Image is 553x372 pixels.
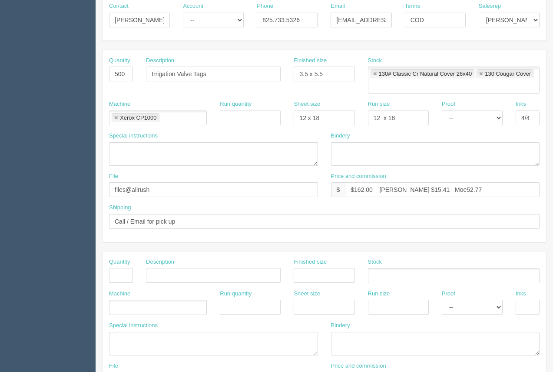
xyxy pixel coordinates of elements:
label: Salesrep [479,2,501,10]
label: Inks [516,100,526,108]
label: File [109,362,118,370]
label: Description [146,57,174,65]
label: Terms [405,2,420,10]
label: Run size [368,100,390,108]
label: Finished size [294,258,327,266]
div: $ [331,182,345,197]
label: Account [183,2,203,10]
label: Quantity [109,258,130,266]
label: Price and commission [331,172,386,181]
label: Run quantity [220,100,252,108]
label: Stock [368,57,382,65]
label: Bindery [331,132,350,140]
div: 130 Cougar Cover [485,71,531,77]
label: Inks [516,290,526,298]
label: Quantity [109,57,130,65]
label: Machine [109,290,130,298]
label: Contact [109,2,129,10]
label: Run size [368,290,390,298]
label: Phone [257,2,273,10]
label: Sheet size [294,100,320,108]
label: Proof [442,290,455,298]
label: File [109,172,118,181]
label: Special instructions [109,322,158,330]
label: Email [331,2,345,10]
div: 130# Classic Cr Natural Cover 26x40 [379,71,472,77]
label: Machine [109,100,130,108]
label: Shipping [109,204,131,212]
label: Run quantity [220,290,252,298]
label: Description [146,258,174,266]
label: Special instructions [109,132,158,140]
label: Sheet size [294,290,320,298]
label: Finished size [294,57,327,65]
label: Stock [368,258,382,266]
label: Price and commission [331,362,386,370]
label: Bindery [331,322,350,330]
label: Proof [442,100,455,108]
div: Xerox CP1000 [120,115,157,121]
